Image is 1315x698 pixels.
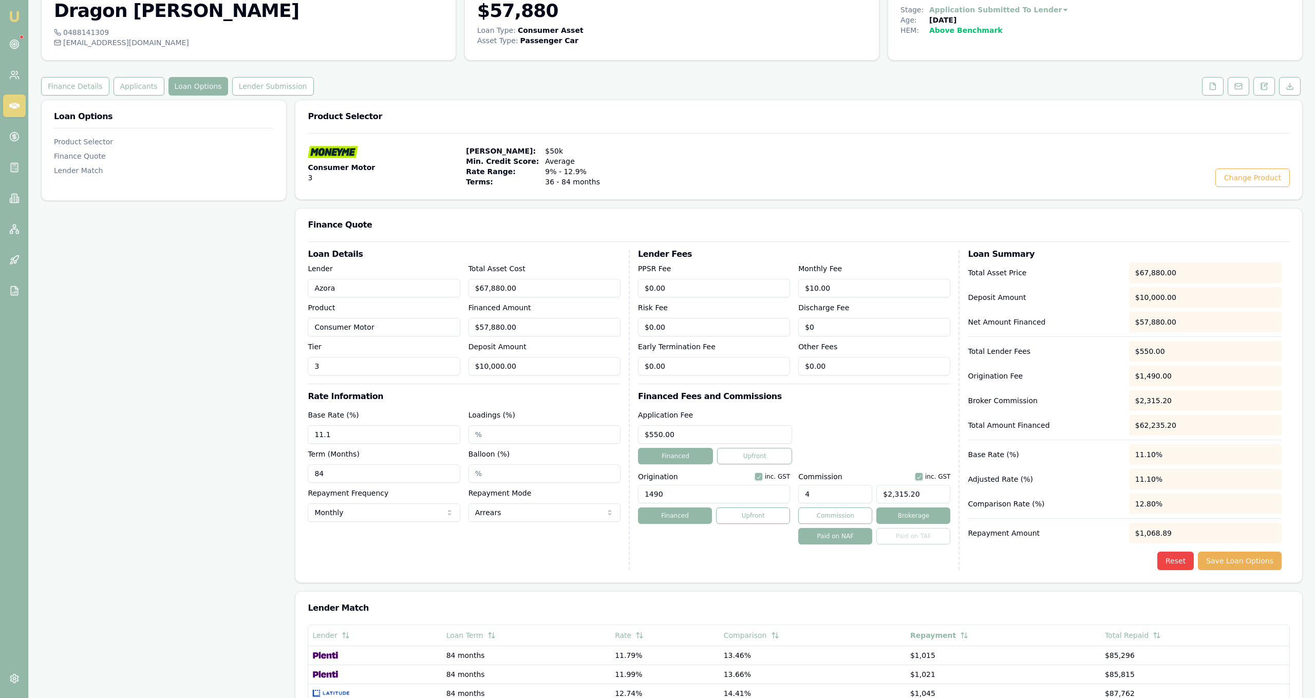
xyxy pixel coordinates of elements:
div: $2,315.20 [1129,390,1282,411]
div: $10,000.00 [1129,287,1282,308]
span: Average [545,156,620,166]
label: Repayment Frequency [308,489,388,497]
label: Product [308,304,335,312]
input: % [308,425,460,444]
label: Loadings (%) [468,411,515,419]
label: Financed Amount [468,304,531,312]
label: Balloon (%) [468,450,510,458]
label: Monthly Fee [798,265,842,273]
span: Terms: [466,177,539,187]
div: $67,880.00 [1129,262,1282,283]
div: 11.10% [1129,444,1282,465]
label: Other Fees [798,343,837,351]
button: Change Product [1215,168,1290,187]
label: Lender [308,265,332,273]
button: Loan Term [446,626,496,645]
div: inc. GST [755,473,790,481]
label: Early Termination Fee [638,343,716,351]
button: Lender [312,626,349,645]
img: Latitude [312,689,350,697]
p: Base Rate (%) [968,449,1120,460]
button: Rate [615,626,644,645]
p: Comparison Rate (%) [968,499,1120,509]
div: 0488141309 [54,27,443,37]
h3: Product Selector [308,112,1290,121]
button: Comparison [724,626,779,645]
input: % [468,425,621,444]
button: Paid on NAF [798,528,872,544]
h3: Financed Fees and Commissions [638,392,951,401]
p: Deposit Amount [968,292,1120,303]
a: Finance Details [41,77,111,96]
td: 84 months [442,665,611,684]
button: Financed [638,448,713,464]
h3: $57,880 [477,1,867,21]
label: Deposit Amount [468,343,527,351]
button: Financed [638,507,712,524]
span: Rate Range: [466,166,539,177]
div: Lender Match [54,165,274,176]
h3: Loan Summary [968,250,1282,258]
button: Applicants [114,77,164,96]
span: Consumer Motor [308,162,375,173]
span: 3 [308,173,312,183]
p: Total Asset Price [968,268,1120,278]
p: Total Lender Fees [968,346,1120,356]
td: 13.46% [720,646,906,665]
div: Passenger Car [520,35,578,46]
input: $ [468,318,621,336]
div: Loan Type: [477,25,516,35]
img: emu-icon-u.png [8,10,21,23]
label: Total Asset Cost [468,265,525,273]
button: Loan Options [168,77,228,96]
div: Finance Quote [54,151,274,161]
button: Lender Submission [232,77,314,96]
div: $550.00 [1129,341,1282,362]
label: Origination [638,473,678,480]
img: Plenti [312,670,339,678]
div: [EMAIL_ADDRESS][DOMAIN_NAME] [54,37,443,48]
div: $1,021 [910,669,1097,680]
span: [PERSON_NAME]: [466,146,539,156]
td: 84 months [442,646,611,665]
div: $62,235.20 [1129,415,1282,436]
label: Discharge Fee [798,304,849,312]
div: $85,815 [1105,669,1285,680]
td: 11.79% [611,646,720,665]
div: $1,490.00 [1129,366,1282,386]
p: Broker Commission [968,395,1120,406]
div: [DATE] [929,15,956,25]
td: 13.66% [720,665,906,684]
button: Brokerage [876,507,950,524]
label: Repayment Mode [468,489,532,497]
button: Save Loan Options [1198,552,1282,570]
input: $ [468,279,621,297]
button: Upfront [717,448,792,464]
p: Repayment Amount [968,528,1120,538]
span: $50k [545,146,620,156]
input: $ [468,357,621,375]
div: $57,880.00 [1129,312,1282,332]
input: $ [638,318,790,336]
div: Asset Type : [477,35,518,46]
label: Tier [308,343,321,351]
div: Product Selector [54,137,274,147]
p: Origination Fee [968,371,1120,381]
label: Base Rate (%) [308,411,359,419]
div: $1,015 [910,650,1097,661]
div: Above Benchmark [929,25,1003,35]
input: % [798,485,872,503]
button: Application Submitted To Lender [929,5,1069,15]
input: $ [798,279,950,297]
input: % [468,464,621,483]
button: Reset [1157,552,1194,570]
span: 9% - 12.9% [545,166,620,177]
label: PPSR Fee [638,265,671,273]
div: Age: [900,15,929,25]
a: Loan Options [166,77,230,96]
input: $ [798,357,950,375]
label: Term (Months) [308,450,359,458]
label: Risk Fee [638,304,668,312]
input: $ [638,425,792,444]
button: Total Repaid [1105,626,1161,645]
